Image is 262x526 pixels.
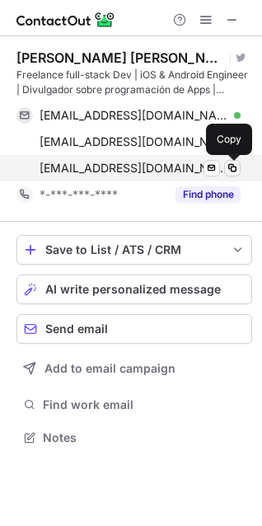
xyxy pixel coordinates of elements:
[16,49,225,66] div: [PERSON_NAME] [PERSON_NAME]
[16,354,252,383] button: Add to email campaign
[16,393,252,416] button: Find work email
[16,314,252,344] button: Send email
[45,243,223,256] div: Save to List / ATS / CRM
[16,426,252,449] button: Notes
[40,134,228,149] span: [EMAIL_ADDRESS][DOMAIN_NAME]
[45,283,221,296] span: AI write personalized message
[16,10,115,30] img: ContactOut v5.3.10
[16,275,252,304] button: AI write personalized message
[40,108,228,123] span: [EMAIL_ADDRESS][DOMAIN_NAME]
[40,161,228,176] span: [EMAIL_ADDRESS][DOMAIN_NAME]
[175,186,241,203] button: Reveal Button
[45,322,108,336] span: Send email
[16,68,252,97] div: Freelance full-stack Dev | iOS & Android Engineer | Divulgador sobre programación de Apps | Micro...
[44,362,175,375] span: Add to email campaign
[16,235,252,265] button: save-profile-one-click
[43,397,246,412] span: Find work email
[43,430,246,445] span: Notes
